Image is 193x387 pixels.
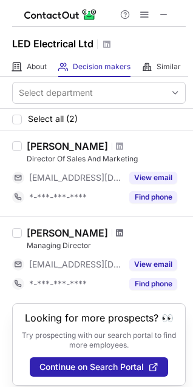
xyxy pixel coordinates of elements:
[129,172,177,184] button: Reveal Button
[157,62,181,72] span: Similar
[28,114,78,124] span: Select all (2)
[27,153,186,164] div: Director Of Sales And Marketing
[27,140,108,152] div: [PERSON_NAME]
[27,227,108,239] div: [PERSON_NAME]
[21,331,177,350] p: Try prospecting with our search portal to find more employees.
[73,62,130,72] span: Decision makers
[12,36,93,51] h1: LED Electrical Ltd
[129,278,177,290] button: Reveal Button
[29,259,122,270] span: [EMAIL_ADDRESS][DOMAIN_NAME]
[27,240,186,251] div: Managing Director
[27,62,47,72] span: About
[25,312,174,323] header: Looking for more prospects? 👀
[39,362,144,372] span: Continue on Search Portal
[129,258,177,271] button: Reveal Button
[19,87,93,99] div: Select department
[29,172,122,183] span: [EMAIL_ADDRESS][DOMAIN_NAME]
[129,191,177,203] button: Reveal Button
[30,357,168,377] button: Continue on Search Portal
[24,7,97,22] img: ContactOut v5.3.10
